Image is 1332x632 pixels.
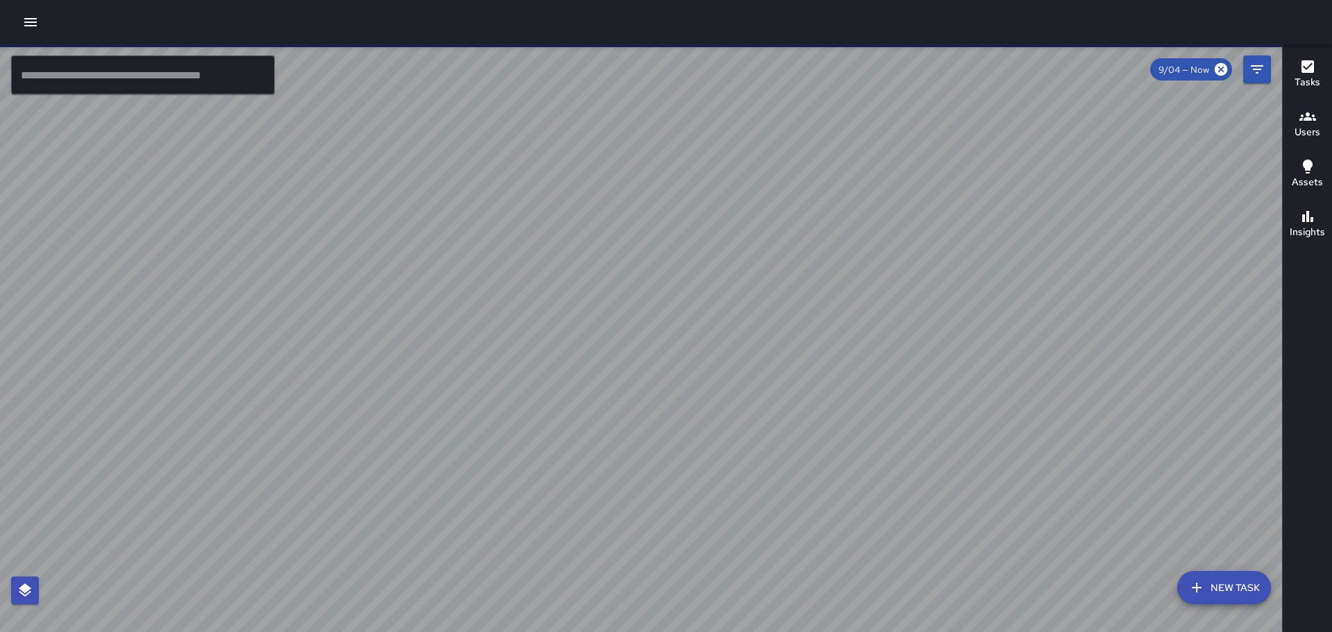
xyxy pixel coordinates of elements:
button: Tasks [1283,50,1332,100]
div: 9/04 — Now [1150,58,1232,80]
button: Insights [1283,200,1332,250]
h6: Assets [1292,175,1323,190]
h6: Tasks [1295,75,1320,90]
button: New Task [1177,571,1271,604]
button: Assets [1283,150,1332,200]
h6: Insights [1290,225,1325,240]
button: Users [1283,100,1332,150]
h6: Users [1295,125,1320,140]
button: Filters [1243,55,1271,83]
span: 9/04 — Now [1150,64,1218,76]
